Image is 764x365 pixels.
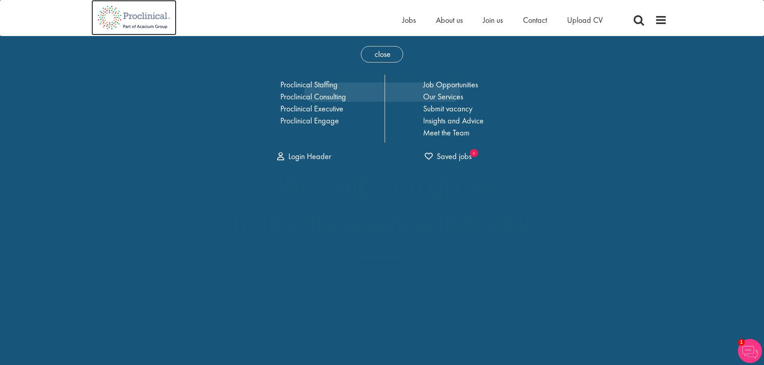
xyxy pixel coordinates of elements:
span: close [361,46,403,63]
a: Our Services [423,91,463,102]
span: 1 [738,339,745,346]
a: Contact [523,15,547,25]
a: Upload CV [567,15,603,25]
a: Insights and Advice [423,115,484,126]
a: Job Opportunities [423,79,478,90]
a: trigger for shortlist [425,151,472,162]
a: Submit vacancy [423,103,472,114]
a: Login Header [277,151,331,161]
a: Proclinical Engage [280,115,339,126]
a: Meet the Team [423,127,470,138]
a: About us [436,15,463,25]
img: Chatbot [738,339,762,363]
a: Proclinical Consulting [280,91,346,102]
a: Proclinical Staffing [280,79,338,90]
a: Jobs [402,15,416,25]
sub: 0 [470,149,478,157]
span: Saved jobs [425,151,472,161]
a: Proclinical Executive [280,103,343,114]
a: Join us [483,15,503,25]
